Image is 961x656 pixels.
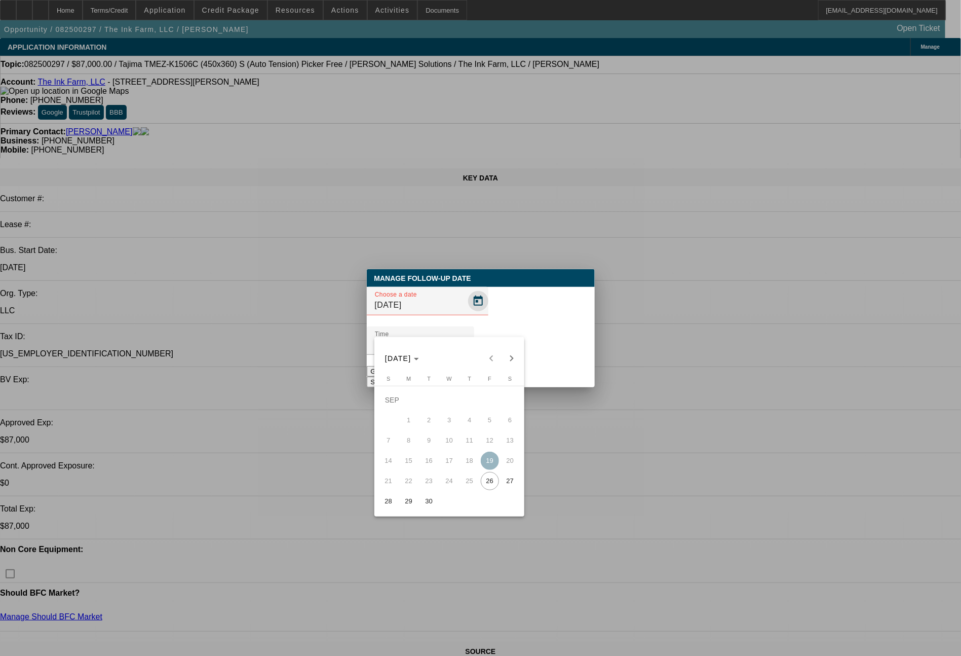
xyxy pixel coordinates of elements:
button: September 25, 2025 [459,471,480,491]
button: September 18, 2025 [459,451,480,471]
td: SEP [378,390,520,410]
span: 13 [501,431,519,450]
span: M [406,376,411,382]
span: 8 [400,431,418,450]
span: 26 [481,472,499,490]
span: 5 [481,411,499,429]
span: 20 [501,452,519,470]
span: 15 [400,452,418,470]
button: September 20, 2025 [500,451,520,471]
button: September 4, 2025 [459,410,480,430]
span: W [447,376,452,382]
span: 27 [501,472,519,490]
button: September 27, 2025 [500,471,520,491]
button: September 14, 2025 [378,451,399,471]
button: September 28, 2025 [378,491,399,512]
span: 2 [420,411,438,429]
span: 18 [460,452,479,470]
span: 4 [460,411,479,429]
span: 12 [481,431,499,450]
span: 16 [420,452,438,470]
button: September 23, 2025 [419,471,439,491]
button: September 12, 2025 [480,430,500,451]
span: [DATE] [385,354,411,362]
span: 6 [501,411,519,429]
button: Choose month and year [381,349,423,368]
button: September 17, 2025 [439,451,459,471]
span: T [468,376,471,382]
span: 9 [420,431,438,450]
button: September 21, 2025 [378,471,399,491]
button: September 3, 2025 [439,410,459,430]
button: September 24, 2025 [439,471,459,491]
button: September 29, 2025 [399,491,419,512]
button: September 22, 2025 [399,471,419,491]
span: 17 [440,452,458,470]
span: T [427,376,431,382]
button: September 30, 2025 [419,491,439,512]
button: September 9, 2025 [419,430,439,451]
button: September 16, 2025 [419,451,439,471]
button: September 13, 2025 [500,430,520,451]
button: September 7, 2025 [378,430,399,451]
button: September 10, 2025 [439,430,459,451]
span: 25 [460,472,479,490]
button: September 26, 2025 [480,471,500,491]
span: 10 [440,431,458,450]
button: September 8, 2025 [399,430,419,451]
span: 22 [400,472,418,490]
button: September 15, 2025 [399,451,419,471]
span: 23 [420,472,438,490]
span: 1 [400,411,418,429]
span: 28 [379,492,398,511]
button: September 5, 2025 [480,410,500,430]
button: Next month [502,348,522,369]
span: S [508,376,512,382]
span: 3 [440,411,458,429]
span: 7 [379,431,398,450]
span: 14 [379,452,398,470]
button: September 11, 2025 [459,430,480,451]
button: September 2, 2025 [419,410,439,430]
span: 30 [420,492,438,511]
span: 11 [460,431,479,450]
span: 24 [440,472,458,490]
span: S [387,376,390,382]
span: 19 [481,452,499,470]
span: 29 [400,492,418,511]
span: 21 [379,472,398,490]
button: September 6, 2025 [500,410,520,430]
button: September 19, 2025 [480,451,500,471]
span: F [488,376,491,382]
button: September 1, 2025 [399,410,419,430]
